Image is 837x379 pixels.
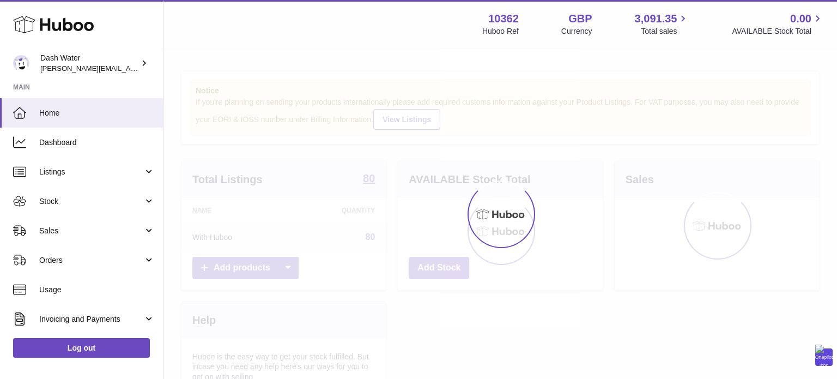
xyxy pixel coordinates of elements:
[39,226,143,236] span: Sales
[39,167,143,177] span: Listings
[40,53,138,74] div: Dash Water
[13,55,29,71] img: james@dash-water.com
[39,255,143,266] span: Orders
[13,338,150,358] a: Log out
[40,64,219,73] span: [PERSON_NAME][EMAIL_ADDRESS][DOMAIN_NAME]
[732,11,824,37] a: 0.00 AVAILABLE Stock Total
[635,11,690,37] a: 3,091.35 Total sales
[635,11,677,26] span: 3,091.35
[488,11,519,26] strong: 10362
[568,11,592,26] strong: GBP
[641,26,689,37] span: Total sales
[39,137,155,148] span: Dashboard
[482,26,519,37] div: Huboo Ref
[39,108,155,118] span: Home
[39,285,155,295] span: Usage
[39,196,143,207] span: Stock
[790,11,811,26] span: 0.00
[39,314,143,324] span: Invoicing and Payments
[561,26,592,37] div: Currency
[732,26,824,37] span: AVAILABLE Stock Total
